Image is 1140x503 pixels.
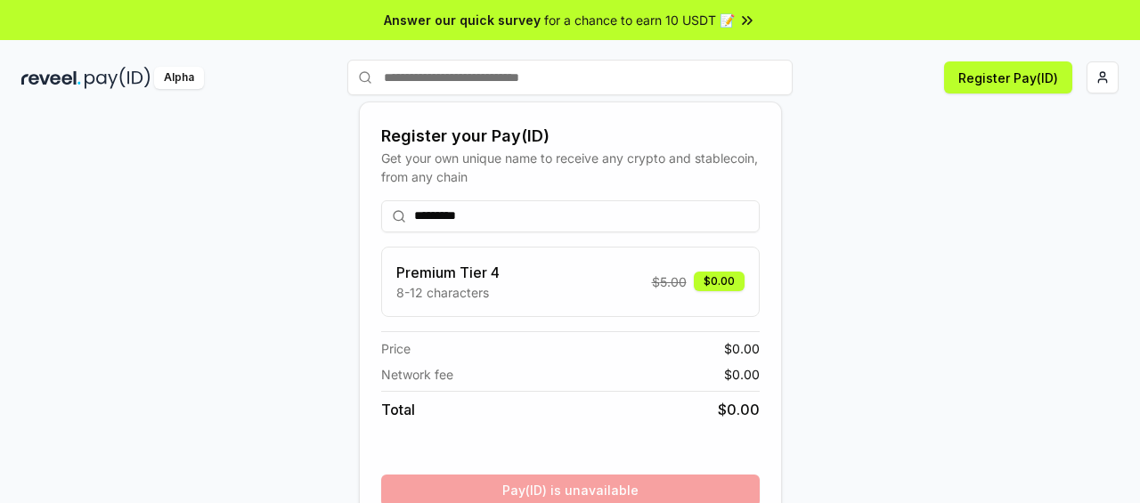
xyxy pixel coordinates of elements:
div: Get your own unique name to receive any crypto and stablecoin, from any chain [381,149,760,186]
div: $0.00 [694,272,745,291]
span: $ 0.00 [724,365,760,384]
span: $ 5.00 [652,272,687,291]
div: Register your Pay(ID) [381,124,760,149]
img: reveel_dark [21,67,81,89]
span: $ 0.00 [718,399,760,420]
img: pay_id [85,67,151,89]
h3: Premium Tier 4 [396,262,500,283]
p: 8-12 characters [396,283,500,302]
button: Register Pay(ID) [944,61,1072,93]
span: Total [381,399,415,420]
span: Price [381,339,411,358]
span: $ 0.00 [724,339,760,358]
div: Alpha [154,67,204,89]
span: Answer our quick survey [384,11,541,29]
span: for a chance to earn 10 USDT 📝 [544,11,735,29]
span: Network fee [381,365,453,384]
